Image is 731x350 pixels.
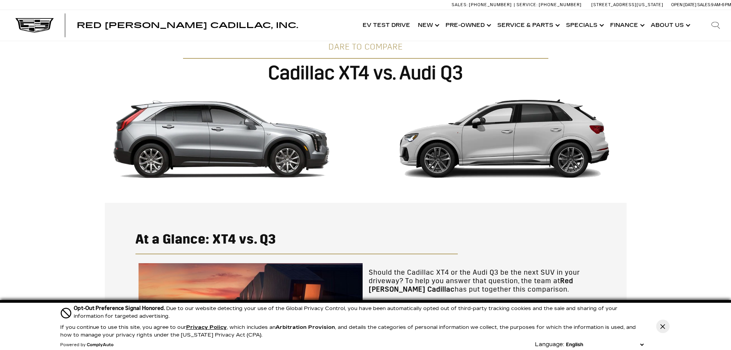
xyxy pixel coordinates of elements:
strong: Red [PERSON_NAME] Cadillac [369,278,573,294]
img: Cadillac XT4 [112,95,334,182]
span: Red [PERSON_NAME] Cadillac, Inc. [77,21,298,30]
img: Cadillac Dark Logo with Cadillac White Text [15,18,54,33]
div: Language: [535,342,564,347]
span: [PHONE_NUMBER] [539,2,582,7]
strong: Arbitration Provision [276,324,335,330]
p: Should the Cadillac XT4 or the Audi Q3 be the next SUV in your driveway? To help you answer that ... [369,269,593,294]
span: Opt-Out Preference Signal Honored . [74,305,166,312]
a: Sales: [PHONE_NUMBER] [452,3,514,7]
span: Sales: [697,2,711,7]
a: Specials [562,10,606,41]
span: 9 AM-6 PM [711,2,731,7]
div: DARE TO COMPARE [105,43,627,59]
select: Language Select [564,341,645,348]
span: [PHONE_NUMBER] [469,2,512,7]
img: Audi Q3 [396,95,618,182]
a: Privacy Policy [186,324,227,330]
span: Open [DATE] [671,2,696,7]
button: Close Button [656,320,670,333]
div: Due to our website detecting your use of the Global Privacy Control, you have been automatically ... [74,304,645,320]
a: Service: [PHONE_NUMBER] [514,3,584,7]
div: Powered by [60,343,114,347]
a: Service & Parts [493,10,562,41]
p: If you continue to use this site, you agree to our , which includes an , and details the categori... [60,324,636,338]
a: New [414,10,442,41]
a: Pre-Owned [442,10,493,41]
a: Finance [606,10,647,41]
div: At a Glance: XT4 vs. Q3 [135,234,596,254]
a: [STREET_ADDRESS][US_STATE] [591,2,663,7]
a: ComplyAuto [87,343,114,347]
span: Sales: [452,2,468,7]
a: About Us [647,10,693,41]
a: EV Test Drive [359,10,414,41]
a: Red [PERSON_NAME] Cadillac, Inc. [77,22,298,29]
div: Cadillac XT4 vs. Audi Q3 [105,65,627,85]
span: Service: [516,2,538,7]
